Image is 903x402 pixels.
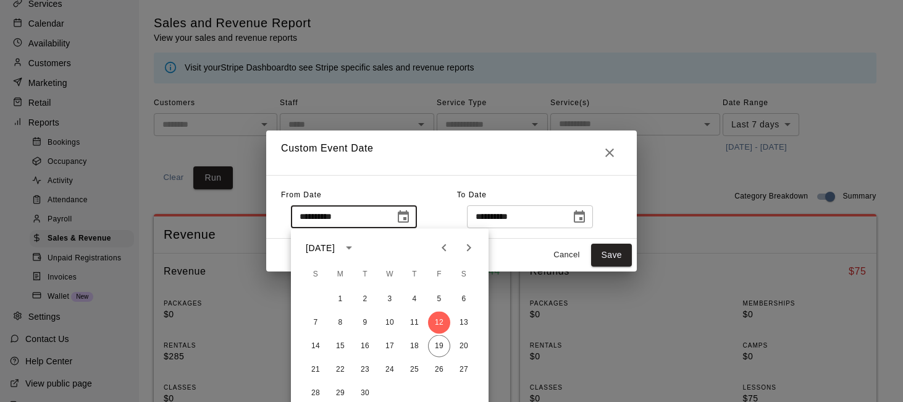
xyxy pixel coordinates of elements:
[567,205,592,229] button: Choose date, selected date is Sep 19, 2025
[338,237,359,259] button: calendar view is open, switch to year view
[304,312,327,334] button: 7
[304,335,327,357] button: 14
[354,312,376,334] button: 9
[304,359,327,381] button: 21
[379,262,401,287] span: Wednesday
[428,312,450,334] button: 12
[403,312,426,334] button: 11
[432,236,456,260] button: Previous month
[453,359,475,381] button: 27
[281,190,322,199] span: From Date
[428,359,450,381] button: 26
[329,262,351,287] span: Monday
[428,335,450,357] button: 19
[403,359,426,381] button: 25
[428,262,450,287] span: Friday
[379,335,401,357] button: 17
[266,130,637,175] h2: Custom Event Date
[354,359,376,381] button: 23
[453,335,475,357] button: 20
[329,359,351,381] button: 22
[453,262,475,287] span: Saturday
[329,312,351,334] button: 8
[379,288,401,310] button: 3
[379,312,401,334] button: 10
[403,262,426,287] span: Thursday
[379,359,401,381] button: 24
[391,205,416,229] button: Choose date, selected date is Sep 12, 2025
[354,262,376,287] span: Tuesday
[329,335,351,357] button: 15
[597,140,622,165] button: Close
[304,262,327,287] span: Sunday
[457,190,487,199] span: To Date
[403,288,426,310] button: 4
[354,335,376,357] button: 16
[428,288,450,310] button: 5
[453,288,475,310] button: 6
[547,246,586,265] button: Cancel
[403,335,426,357] button: 18
[456,236,481,260] button: Next month
[306,241,335,254] div: [DATE]
[329,288,351,310] button: 1
[453,312,475,334] button: 13
[354,288,376,310] button: 2
[591,244,632,267] button: Save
